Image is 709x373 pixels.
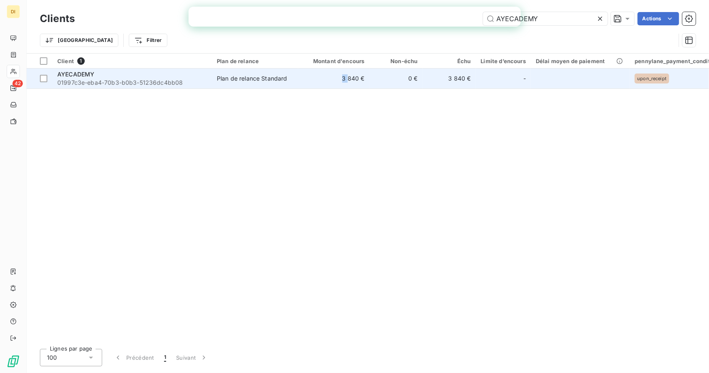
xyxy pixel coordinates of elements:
input: Rechercher [483,12,608,25]
button: Suivant [171,349,213,366]
div: Montant d'encours [303,58,365,64]
td: 0 € [370,69,423,88]
div: Délai moyen de paiement [536,58,625,64]
iframe: Intercom live chat bannière [189,7,521,27]
div: Limite d’encours [481,58,526,64]
div: Échu [428,58,471,64]
td: 3 840 € [423,69,476,88]
span: 100 [47,353,57,362]
button: [GEOGRAPHIC_DATA] [40,34,118,47]
button: 1 [159,349,171,366]
span: upon_receipt [637,76,667,81]
span: 01997c3e-eba4-70b3-b0b3-51236dc4bb08 [57,79,207,87]
span: 42 [12,80,23,87]
td: 3 840 € [298,69,370,88]
button: Actions [638,12,679,25]
div: DI [7,5,20,18]
span: Client [57,58,74,64]
h3: Clients [40,11,75,26]
div: Plan de relance [217,58,293,64]
img: Logo LeanPay [7,355,20,368]
div: Plan de relance Standard [217,74,287,83]
span: - [523,74,526,83]
span: 1 [77,57,85,65]
button: Filtrer [129,34,167,47]
span: 1 [164,353,166,362]
iframe: Intercom live chat [681,345,701,365]
button: Précédent [109,349,159,366]
span: AYECADEMY [57,71,94,78]
div: Non-échu [375,58,418,64]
